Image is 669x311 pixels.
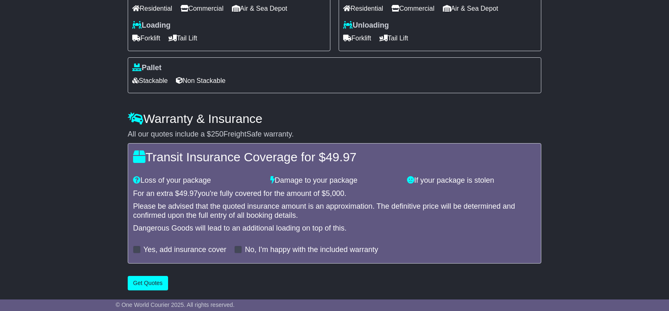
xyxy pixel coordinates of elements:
[132,2,172,15] span: Residential
[325,150,356,164] span: 49.97
[180,2,223,15] span: Commercial
[116,302,235,308] span: © One World Courier 2025. All rights reserved.
[143,245,226,254] label: Yes, add insurance cover
[133,202,536,220] div: Please be advised that the quoted insurance amount is an approximation. The definitive price will...
[343,32,371,45] span: Forklift
[343,21,389,30] label: Unloading
[128,130,541,139] div: All our quotes include a $ FreightSafe warranty.
[403,176,540,185] div: If your package is stolen
[211,130,223,138] span: 250
[132,74,168,87] span: Stackable
[179,189,198,198] span: 49.97
[266,176,403,185] div: Damage to your package
[391,2,434,15] span: Commercial
[245,245,378,254] label: No, I'm happy with the included warranty
[128,276,168,290] button: Get Quotes
[443,2,498,15] span: Air & Sea Depot
[168,32,197,45] span: Tail Lift
[129,176,266,185] div: Loss of your package
[132,32,160,45] span: Forklift
[379,32,408,45] span: Tail Lift
[176,74,225,87] span: Non Stackable
[232,2,288,15] span: Air & Sea Depot
[133,150,536,164] h4: Transit Insurance Coverage for $
[133,224,536,233] div: Dangerous Goods will lead to an additional loading on top of this.
[133,189,536,198] div: For an extra $ you're fully covered for the amount of $ .
[343,2,383,15] span: Residential
[128,112,541,125] h4: Warranty & Insurance
[132,21,171,30] label: Loading
[132,64,161,73] label: Pallet
[326,189,344,198] span: 5,000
